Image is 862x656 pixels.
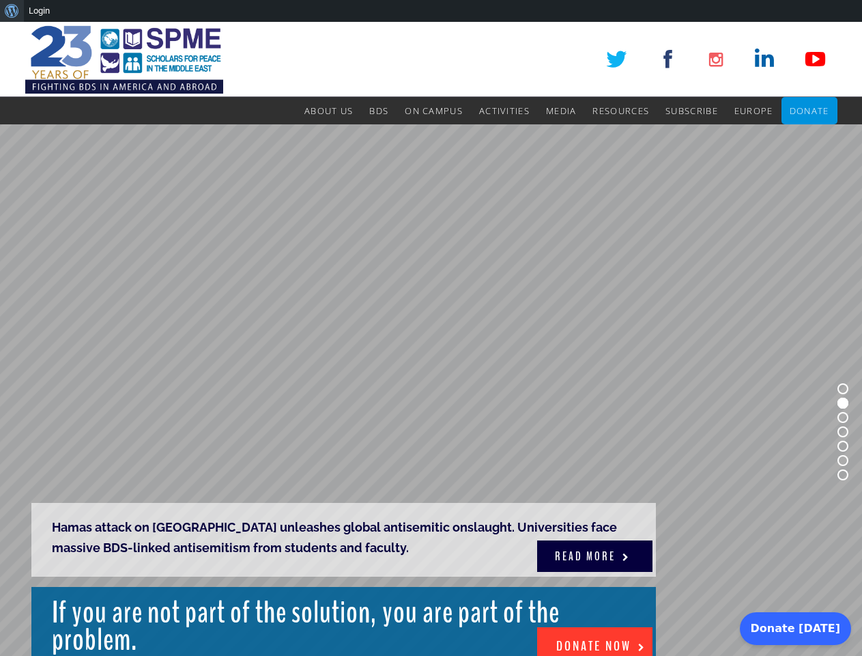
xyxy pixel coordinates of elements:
[546,105,577,117] span: Media
[665,105,718,117] span: Subscribe
[304,97,353,124] a: About Us
[369,105,388,117] span: BDS
[479,97,530,124] a: Activities
[25,22,223,97] img: SPME
[734,105,773,117] span: Europe
[592,105,649,117] span: Resources
[790,97,829,124] a: Donate
[31,503,656,577] rs-layer: Hamas attack on [GEOGRAPHIC_DATA] unleashes global antisemitic onslaught. Universities face massi...
[537,541,652,572] a: READ MORE
[369,97,388,124] a: BDS
[734,97,773,124] a: Europe
[665,97,718,124] a: Subscribe
[479,105,530,117] span: Activities
[546,97,577,124] a: Media
[304,105,353,117] span: About Us
[592,97,649,124] a: Resources
[405,105,463,117] span: On Campus
[790,105,829,117] span: Donate
[405,97,463,124] a: On Campus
